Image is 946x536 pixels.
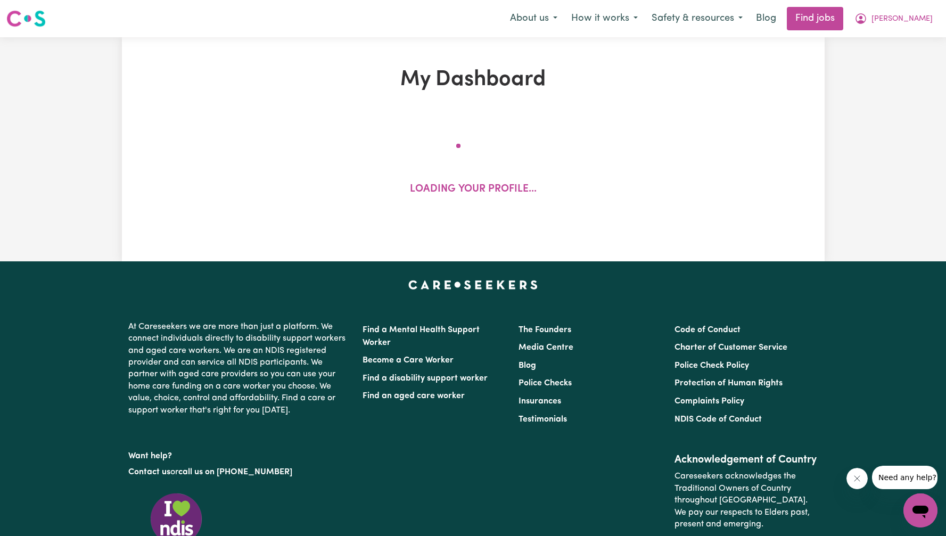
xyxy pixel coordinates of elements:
img: Careseekers logo [6,9,46,28]
h1: My Dashboard [245,67,701,93]
p: At Careseekers we are more than just a platform. We connect individuals directly to disability su... [128,317,350,420]
a: Careseekers logo [6,6,46,31]
p: Loading your profile... [410,182,537,197]
iframe: Button to launch messaging window [903,493,937,527]
a: Insurances [519,397,561,406]
a: Charter of Customer Service [674,343,787,352]
a: Complaints Policy [674,397,744,406]
a: The Founders [519,326,571,334]
a: Police Check Policy [674,361,749,370]
a: Find a disability support worker [363,374,488,383]
h2: Acknowledgement of Country [674,453,818,466]
iframe: Message from company [872,466,937,489]
a: Blog [750,7,783,30]
a: Protection of Human Rights [674,379,783,387]
a: Find an aged care worker [363,392,465,400]
p: Want help? [128,446,350,462]
button: Safety & resources [645,7,750,30]
button: My Account [848,7,940,30]
a: Careseekers home page [408,281,538,289]
p: or [128,462,350,482]
a: Code of Conduct [674,326,741,334]
button: About us [503,7,564,30]
a: Police Checks [519,379,572,387]
button: How it works [564,7,645,30]
a: Testimonials [519,415,567,424]
span: [PERSON_NAME] [871,13,933,25]
p: Careseekers acknowledges the Traditional Owners of Country throughout [GEOGRAPHIC_DATA]. We pay o... [674,466,818,534]
a: Become a Care Worker [363,356,454,365]
a: Find jobs [787,7,843,30]
a: call us on [PHONE_NUMBER] [178,468,292,476]
a: Contact us [128,468,170,476]
a: Find a Mental Health Support Worker [363,326,480,347]
a: Blog [519,361,536,370]
a: NDIS Code of Conduct [674,415,762,424]
a: Media Centre [519,343,573,352]
iframe: Close message [846,468,868,489]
